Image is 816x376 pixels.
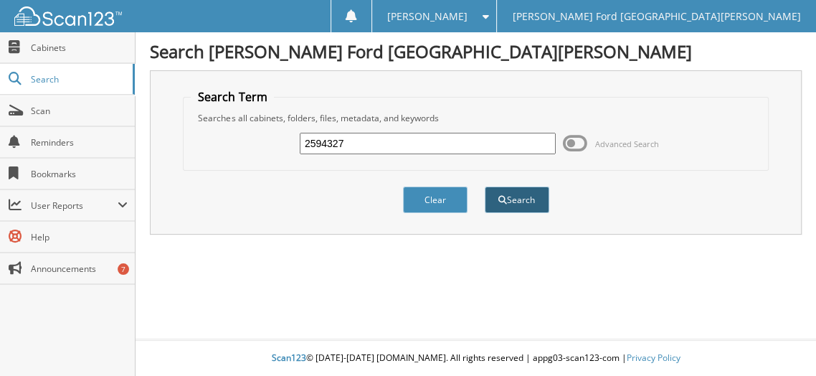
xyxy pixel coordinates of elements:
span: Search [31,73,125,85]
legend: Search Term [191,89,274,105]
div: 7 [118,263,129,275]
span: Reminders [31,136,128,149]
span: Announcements [31,263,128,275]
span: Advanced Search [595,138,659,149]
span: Scan [31,105,128,117]
span: Bookmarks [31,168,128,180]
span: Cabinets [31,42,128,54]
button: Search [485,187,549,213]
span: Help [31,231,128,243]
button: Clear [403,187,468,213]
h1: Search [PERSON_NAME] Ford [GEOGRAPHIC_DATA][PERSON_NAME] [150,39,802,63]
a: Privacy Policy [627,352,680,364]
div: Searches all cabinets, folders, files, metadata, and keywords [191,112,760,124]
span: [PERSON_NAME] [387,12,468,21]
span: Scan123 [272,352,306,364]
span: [PERSON_NAME] Ford [GEOGRAPHIC_DATA][PERSON_NAME] [513,12,801,21]
div: © [DATE]-[DATE] [DOMAIN_NAME]. All rights reserved | appg03-scan123-com | [136,341,816,376]
img: scan123-logo-white.svg [14,6,122,26]
span: User Reports [31,199,118,212]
